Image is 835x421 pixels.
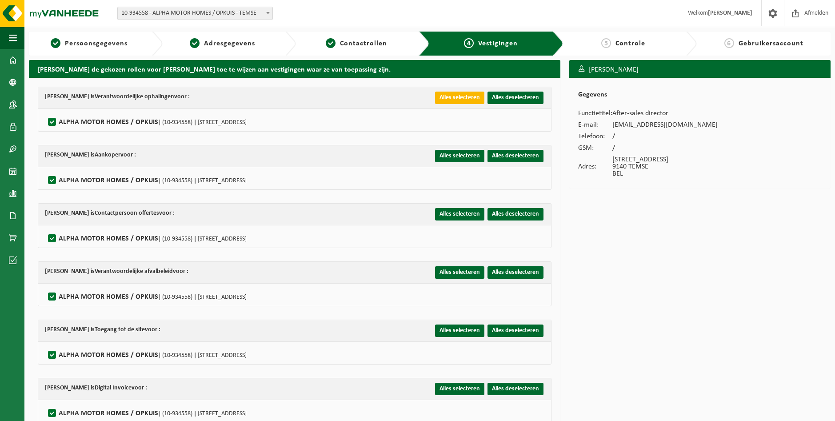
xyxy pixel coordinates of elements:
h3: [PERSON_NAME] [569,60,831,80]
div: [PERSON_NAME] is voor : [45,150,136,160]
span: Controle [615,40,645,47]
label: ALPHA MOTOR HOMES / OPKUIS [46,290,247,304]
a: 2Adresgegevens [167,38,279,49]
strong: Verantwoordelijke ophalingen [95,93,174,100]
strong: Verantwoordelijke afvalbeleid [95,268,173,275]
button: Alles selecteren [435,266,484,279]
span: 4 [464,38,474,48]
span: Vestigingen [478,40,518,47]
td: Telefoon: [578,131,612,142]
strong: Contactpersoon offertes [95,210,159,217]
span: | (10-934558) | [STREET_ADDRESS] [158,410,247,417]
label: ALPHA MOTOR HOMES / OPKUIS [46,174,247,187]
span: Persoonsgegevens [65,40,128,47]
span: | (10-934558) | [STREET_ADDRESS] [158,294,247,301]
button: Alles selecteren [435,92,484,104]
span: 1 [51,38,60,48]
strong: Aankoper [95,152,120,158]
div: [PERSON_NAME] is voor : [45,208,175,219]
td: [EMAIL_ADDRESS][DOMAIN_NAME] [612,119,718,131]
button: Alles selecteren [435,150,484,162]
span: | (10-934558) | [STREET_ADDRESS] [158,119,247,126]
span: 10-934558 - ALPHA MOTOR HOMES / OPKUIS - TEMSE [118,7,272,20]
a: 3Contactrollen [300,38,412,49]
button: Alles deselecteren [487,150,543,162]
div: [PERSON_NAME] is voor : [45,383,147,393]
h2: [PERSON_NAME] de gekozen rollen voor [PERSON_NAME] toe te wijzen aan vestigingen waar ze van toep... [29,60,560,77]
span: | (10-934558) | [STREET_ADDRESS] [158,177,247,184]
span: 2 [190,38,200,48]
td: / [612,131,718,142]
button: Alles deselecteren [487,383,543,395]
button: Alles deselecteren [487,208,543,221]
button: Alles deselecteren [487,266,543,279]
div: [PERSON_NAME] is voor : [45,92,190,102]
td: After-sales director [612,108,718,119]
strong: Digital Invoice [95,385,132,391]
label: ALPHA MOTOR HOMES / OPKUIS [46,232,247,245]
strong: Toegang tot de site [95,326,145,333]
td: / [612,142,718,154]
span: 10-934558 - ALPHA MOTOR HOMES / OPKUIS - TEMSE [117,7,273,20]
div: [PERSON_NAME] is voor : [45,325,160,335]
td: [STREET_ADDRESS] 9140 TEMSE BEL [612,154,718,180]
span: 6 [724,38,734,48]
span: Adresgegevens [204,40,255,47]
button: Alles deselecteren [487,325,543,337]
button: Alles deselecteren [487,92,543,104]
div: [PERSON_NAME] is voor : [45,266,188,277]
button: Alles selecteren [435,208,484,221]
span: Gebruikersaccount [739,40,803,47]
button: Alles selecteren [435,325,484,337]
label: ALPHA MOTOR HOMES / OPKUIS [46,407,247,420]
button: Alles selecteren [435,383,484,395]
td: Functietitel: [578,108,612,119]
td: Adres: [578,154,612,180]
h2: Gegevens [578,91,822,103]
span: Contactrollen [340,40,387,47]
strong: [PERSON_NAME] [708,10,752,16]
td: GSM: [578,142,612,154]
span: 3 [326,38,336,48]
td: E-mail: [578,119,612,131]
span: | (10-934558) | [STREET_ADDRESS] [158,352,247,359]
span: | (10-934558) | [STREET_ADDRESS] [158,236,247,242]
a: 1Persoonsgegevens [33,38,145,49]
span: 5 [601,38,611,48]
label: ALPHA MOTOR HOMES / OPKUIS [46,116,247,129]
label: ALPHA MOTOR HOMES / OPKUIS [46,349,247,362]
